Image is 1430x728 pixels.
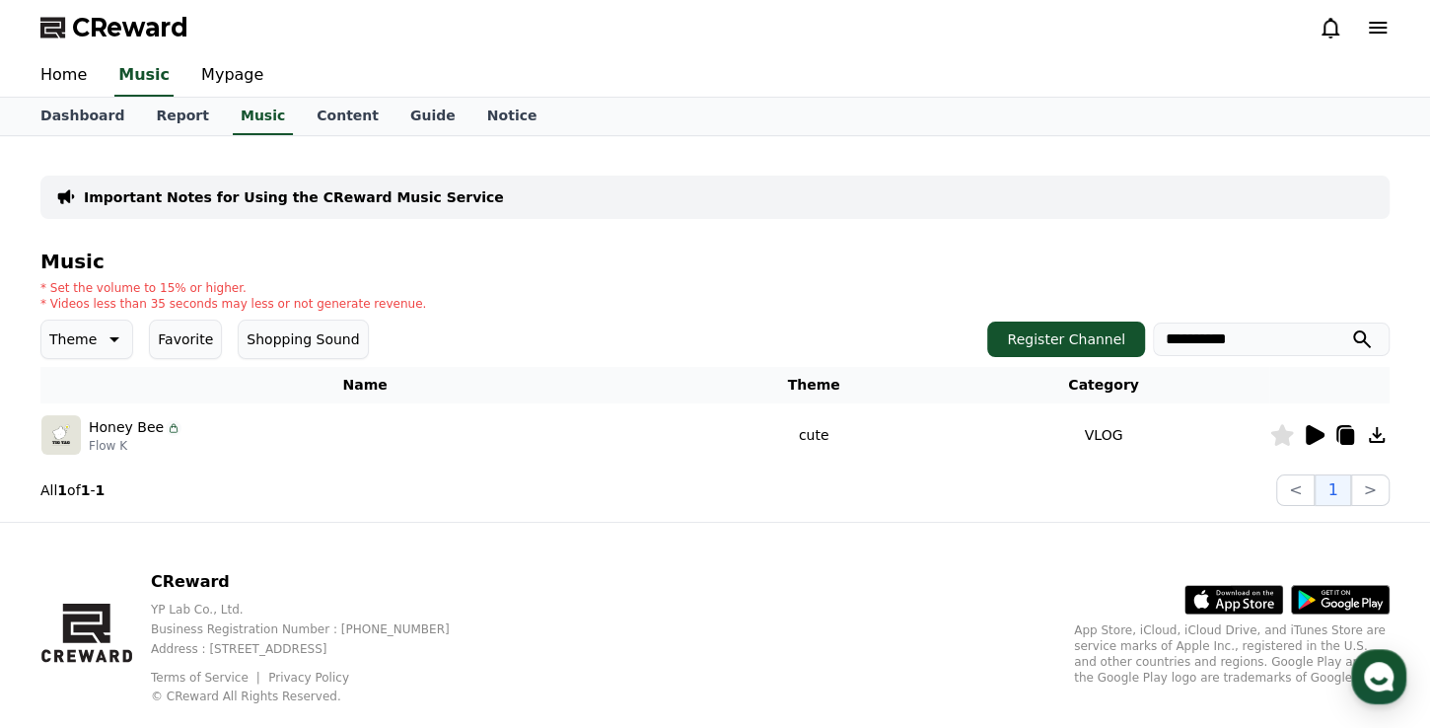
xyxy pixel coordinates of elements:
[394,98,471,135] a: Guide
[72,12,188,43] span: CReward
[164,595,222,611] span: Messages
[238,320,368,359] button: Shopping Sound
[40,320,133,359] button: Theme
[50,594,85,610] span: Home
[95,482,105,498] strong: 1
[1276,474,1315,506] button: <
[40,251,1390,272] h4: Music
[292,594,340,610] span: Settings
[25,98,140,135] a: Dashboard
[938,403,1269,467] td: VLOG
[84,187,504,207] a: Important Notes for Using the CReward Music Service
[57,482,67,498] strong: 1
[114,55,174,97] a: Music
[938,367,1269,403] th: Category
[6,564,130,614] a: Home
[149,320,222,359] button: Favorite
[151,671,263,685] a: Terms of Service
[987,322,1145,357] button: Register Channel
[130,564,254,614] a: Messages
[151,689,481,704] p: © CReward All Rights Reserved.
[89,438,181,454] p: Flow K
[25,55,103,97] a: Home
[254,564,379,614] a: Settings
[41,415,81,455] img: music
[233,98,293,135] a: Music
[89,417,164,438] p: Honey Bee
[140,98,225,135] a: Report
[1315,474,1350,506] button: 1
[1351,474,1390,506] button: >
[151,641,481,657] p: Address : [STREET_ADDRESS]
[471,98,553,135] a: Notice
[40,296,426,312] p: * Videos less than 35 seconds may less or not generate revenue.
[301,98,394,135] a: Content
[40,12,188,43] a: CReward
[1074,622,1390,686] p: App Store, iCloud, iCloud Drive, and iTunes Store are service marks of Apple Inc., registered in ...
[151,570,481,594] p: CReward
[81,482,91,498] strong: 1
[185,55,279,97] a: Mypage
[151,621,481,637] p: Business Registration Number : [PHONE_NUMBER]
[268,671,349,685] a: Privacy Policy
[151,602,481,618] p: YP Lab Co., Ltd.
[40,280,426,296] p: * Set the volume to 15% or higher.
[49,326,97,353] p: Theme
[689,403,938,467] td: cute
[40,367,689,403] th: Name
[40,480,105,500] p: All of -
[689,367,938,403] th: Theme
